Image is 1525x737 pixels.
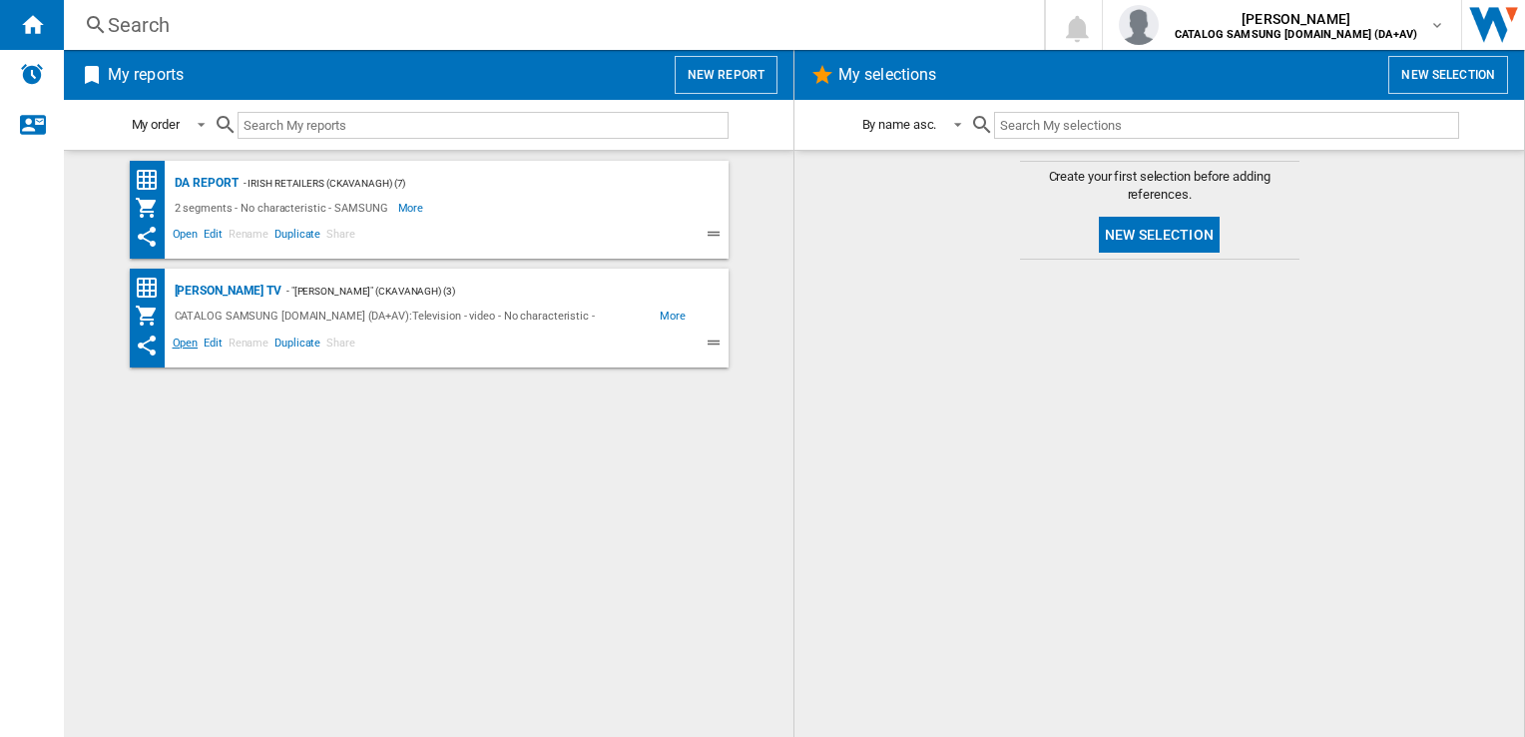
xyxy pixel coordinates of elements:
[238,112,729,139] input: Search My reports
[226,334,271,358] span: Rename
[226,225,271,249] span: Rename
[323,225,358,249] span: Share
[281,279,689,304] div: - "[PERSON_NAME]" (ckavanagh) (3)
[1175,9,1417,29] span: [PERSON_NAME]
[135,225,159,249] ng-md-icon: This report has been shared with you
[271,225,323,249] span: Duplicate
[239,171,689,196] div: - Irish Retailers (ckavanagh) (7)
[398,196,427,220] span: More
[1119,5,1159,45] img: profile.jpg
[323,334,358,358] span: Share
[1020,168,1299,204] span: Create your first selection before adding references.
[104,56,188,94] h2: My reports
[135,334,159,358] ng-md-icon: This report has been shared with you
[994,112,1458,139] input: Search My selections
[170,171,239,196] div: DA Report
[170,279,281,304] div: [PERSON_NAME] TV
[834,56,940,94] h2: My selections
[862,117,937,132] div: By name asc.
[135,168,170,193] div: Price Matrix
[170,225,202,249] span: Open
[135,276,170,301] div: Price Matrix
[201,334,226,358] span: Edit
[1388,56,1508,94] button: New selection
[108,11,992,39] div: Search
[135,304,170,329] div: My Assortment
[675,56,777,94] button: New report
[132,117,180,132] div: My order
[170,334,202,358] span: Open
[1099,217,1220,253] button: New selection
[170,196,398,220] div: 2 segments - No characteristic - SAMSUNG
[271,334,323,358] span: Duplicate
[20,62,44,86] img: alerts-logo.svg
[201,225,226,249] span: Edit
[660,304,689,329] span: More
[170,304,660,329] div: CATALOG SAMSUNG [DOMAIN_NAME] (DA+AV):Television - video - No characteristic - SAMSUNG
[1175,28,1417,41] b: CATALOG SAMSUNG [DOMAIN_NAME] (DA+AV)
[135,196,170,220] div: My Assortment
